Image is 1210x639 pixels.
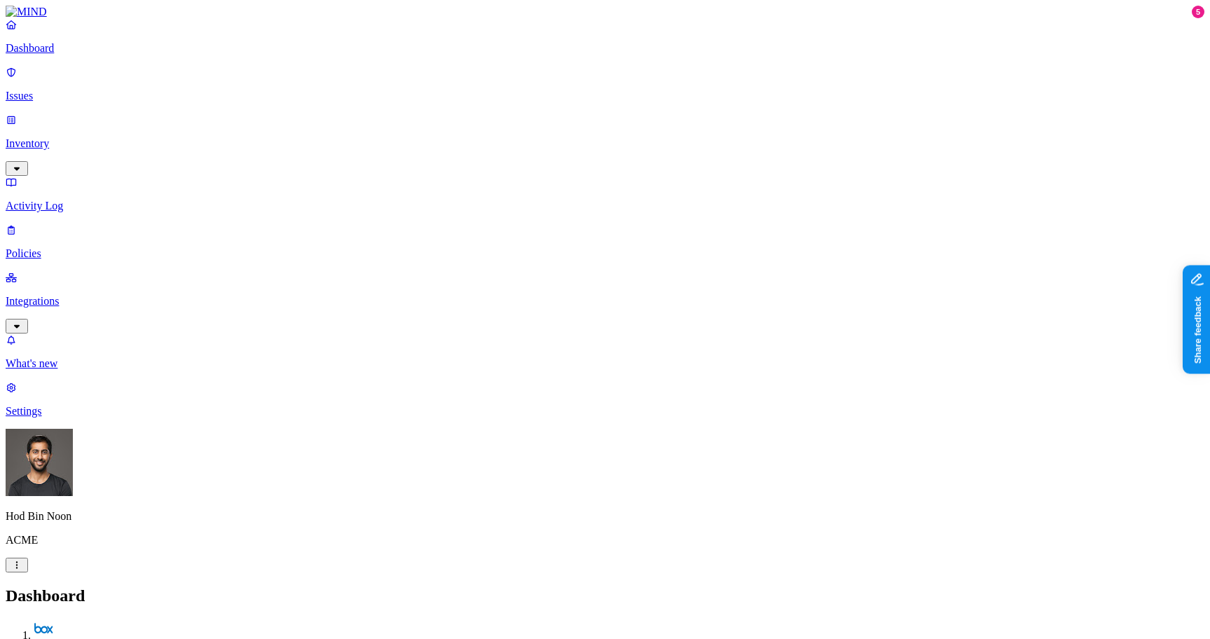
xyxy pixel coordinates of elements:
a: Inventory [6,114,1204,174]
a: Dashboard [6,18,1204,55]
div: 5 [1192,6,1204,18]
p: Settings [6,405,1204,418]
p: Policies [6,247,1204,260]
p: Dashboard [6,42,1204,55]
a: Settings [6,381,1204,418]
h2: Dashboard [6,586,1204,605]
a: MIND [6,6,1204,18]
img: Hod Bin Noon [6,429,73,496]
a: What's new [6,334,1204,370]
p: Activity Log [6,200,1204,212]
p: Integrations [6,295,1204,308]
p: ACME [6,534,1204,547]
p: Issues [6,90,1204,102]
p: What's new [6,357,1204,370]
p: Inventory [6,137,1204,150]
p: Hod Bin Noon [6,510,1204,523]
img: svg%3e [34,619,53,639]
img: MIND [6,6,47,18]
a: Integrations [6,271,1204,331]
a: Activity Log [6,176,1204,212]
a: Policies [6,224,1204,260]
a: Issues [6,66,1204,102]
